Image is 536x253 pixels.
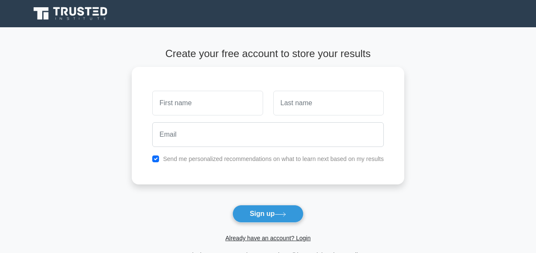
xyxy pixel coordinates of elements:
[152,91,263,115] input: First name
[132,48,404,60] h4: Create your free account to store your results
[225,235,310,241] a: Already have an account? Login
[163,155,384,162] label: Send me personalized recommendations on what to learn next based on my results
[152,122,384,147] input: Email
[273,91,384,115] input: Last name
[232,205,304,223] button: Sign up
